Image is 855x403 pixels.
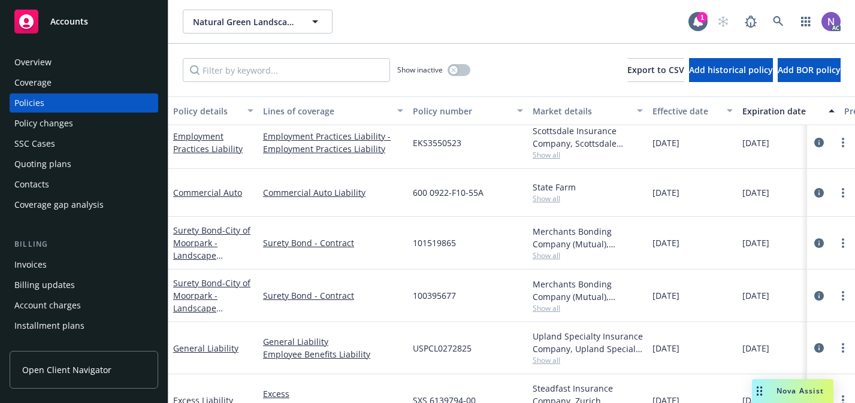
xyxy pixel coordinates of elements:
[173,225,250,299] a: Surety Bond
[10,53,158,72] a: Overview
[10,238,158,250] div: Billing
[14,275,75,295] div: Billing updates
[533,125,643,150] div: Scottsdale Insurance Company, Scottsdale Insurance Company (Nationwide), RT Specialty Insurance S...
[836,236,850,250] a: more
[752,379,833,403] button: Nova Assist
[836,341,850,355] a: more
[168,96,258,125] button: Policy details
[528,96,648,125] button: Market details
[263,105,390,117] div: Lines of coverage
[742,105,821,117] div: Expiration date
[738,96,839,125] button: Expiration date
[263,130,403,155] a: Employment Practices Liability - Employment Practices Liability
[533,150,643,160] span: Show all
[652,105,720,117] div: Effective date
[533,303,643,313] span: Show all
[413,289,456,302] span: 100395677
[14,175,49,194] div: Contacts
[777,386,824,396] span: Nova Assist
[533,225,643,250] div: Merchants Bonding Company (Mutual), Merchants Bonding Company
[742,237,769,249] span: [DATE]
[10,316,158,335] a: Installment plans
[10,255,158,274] a: Invoices
[173,343,238,354] a: General Liability
[652,186,679,199] span: [DATE]
[397,65,443,75] span: Show inactive
[533,105,630,117] div: Market details
[14,73,52,92] div: Coverage
[812,236,826,250] a: circleInformation
[10,275,158,295] a: Billing updates
[812,135,826,150] a: circleInformation
[652,289,679,302] span: [DATE]
[739,10,763,34] a: Report a Bug
[14,53,52,72] div: Overview
[689,64,773,75] span: Add historical policy
[50,17,88,26] span: Accounts
[836,186,850,200] a: more
[14,154,71,174] div: Quoting plans
[812,289,826,303] a: circleInformation
[10,93,158,113] a: Policies
[193,16,297,28] span: Natural Green Landscape Inc.
[14,195,104,214] div: Coverage gap analysis
[413,105,510,117] div: Policy number
[173,187,242,198] a: Commercial Auto
[689,58,773,82] button: Add historical policy
[10,134,158,153] a: SSC Cases
[22,363,111,376] span: Open Client Navigator
[533,330,643,355] div: Upland Specialty Insurance Company, Upland Specialty Insurance Company, Amwins
[533,250,643,260] span: Show all
[794,10,818,34] a: Switch app
[766,10,790,34] a: Search
[652,137,679,149] span: [DATE]
[821,12,841,31] img: photo
[778,64,841,75] span: Add BOR policy
[183,10,333,34] button: Natural Green Landscape Inc.
[10,154,158,174] a: Quoting plans
[652,342,679,354] span: [DATE]
[413,237,456,249] span: 101519865
[263,335,403,348] a: General Liability
[258,96,408,125] button: Lines of coverage
[263,387,403,400] a: Excess
[14,316,84,335] div: Installment plans
[173,105,240,117] div: Policy details
[648,96,738,125] button: Effective date
[263,186,403,199] a: Commercial Auto Liability
[413,342,472,354] span: USPCL0272825
[10,114,158,133] a: Policy changes
[10,5,158,38] a: Accounts
[263,289,403,302] a: Surety Bond - Contract
[263,348,403,360] a: Employee Benefits Liability
[413,137,461,149] span: EKS3550523
[10,296,158,315] a: Account charges
[10,73,158,92] a: Coverage
[14,255,47,274] div: Invoices
[533,278,643,303] div: Merchants Bonding Company (Mutual), Merchants Bonding Company
[173,277,250,364] a: Surety Bond
[533,355,643,365] span: Show all
[14,114,73,133] div: Policy changes
[263,237,403,249] a: Surety Bond - Contract
[742,137,769,149] span: [DATE]
[836,135,850,150] a: more
[778,58,841,82] button: Add BOR policy
[14,134,55,153] div: SSC Cases
[14,93,44,113] div: Policies
[742,342,769,354] span: [DATE]
[10,195,158,214] a: Coverage gap analysis
[742,186,769,199] span: [DATE]
[533,181,643,193] div: State Farm
[711,10,735,34] a: Start snowing
[413,186,484,199] span: 600 0922-F10-55A
[812,186,826,200] a: circleInformation
[742,289,769,302] span: [DATE]
[627,58,684,82] button: Export to CSV
[14,296,81,315] div: Account charges
[652,237,679,249] span: [DATE]
[10,175,158,194] a: Contacts
[173,131,243,154] a: Employment Practices Liability
[183,58,390,82] input: Filter by keyword...
[812,341,826,355] a: circleInformation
